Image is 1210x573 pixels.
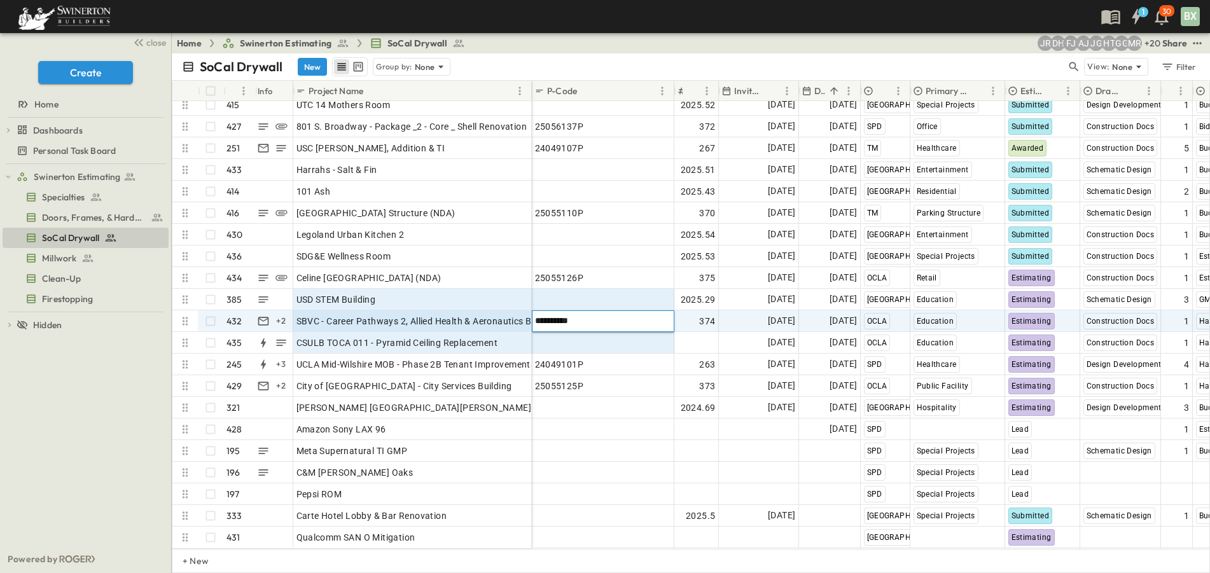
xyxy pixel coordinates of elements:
[1173,83,1188,99] button: Menu
[867,338,887,347] span: OCLA
[1184,401,1189,414] span: 3
[768,205,795,220] span: [DATE]
[917,187,957,196] span: Residential
[867,533,945,542] span: [GEOGRAPHIC_DATA]
[1184,185,1189,198] span: 2
[226,380,242,392] p: 429
[917,490,975,499] span: Special Projects
[768,119,795,134] span: [DATE]
[3,228,169,248] div: SoCal Drywalltest
[535,120,584,133] span: 25056137P
[226,488,240,501] p: 197
[1087,187,1152,196] span: Schematic Design
[768,378,795,393] span: [DATE]
[1012,360,1052,369] span: Estimating
[867,468,882,477] span: SPD
[841,83,856,99] button: Menu
[177,37,202,50] a: Home
[222,37,349,50] a: Swinerton Estimating
[3,95,166,113] a: Home
[681,401,716,414] span: 2024.69
[226,185,240,198] p: 414
[296,99,391,111] span: UTC 14 Mothers Room
[226,250,242,263] p: 436
[226,120,242,133] p: 427
[779,83,795,99] button: Menu
[228,84,242,98] button: Sort
[830,249,857,263] span: [DATE]
[877,84,891,98] button: Sort
[1087,100,1162,109] span: Design Development
[1012,122,1050,131] span: Submitted
[917,446,975,455] span: Special Projects
[1162,37,1187,50] div: Share
[1012,468,1029,477] span: Lead
[1087,446,1152,455] span: Schematic Design
[830,227,857,242] span: [DATE]
[226,509,242,522] p: 333
[34,98,59,111] span: Home
[917,230,969,239] span: Entertainment
[1162,6,1171,17] p: 30
[1184,207,1189,219] span: 1
[1101,36,1116,51] div: Haaris Tahmas (haaris.tahmas@swinerton.com)
[42,191,85,204] span: Specialties
[867,317,887,326] span: OCLA
[1012,338,1052,347] span: Estimating
[1184,445,1189,457] span: 1
[296,401,532,414] span: [PERSON_NAME] [GEOGRAPHIC_DATA][PERSON_NAME]
[830,335,857,350] span: [DATE]
[867,252,945,261] span: [GEOGRAPHIC_DATA]
[42,252,76,265] span: Millwork
[1012,209,1050,217] span: Submitted
[535,207,584,219] span: 25055110P
[38,61,133,84] button: Create
[296,380,512,392] span: City of [GEOGRAPHIC_DATA] - City Services Building
[1012,403,1052,412] span: Estimating
[681,250,716,263] span: 2025.53
[917,100,975,109] span: Special Projects
[917,317,954,326] span: Education
[830,162,857,177] span: [DATE]
[1012,446,1029,455] span: Lead
[1181,7,1200,26] div: BX
[917,468,975,477] span: Special Projects
[1076,36,1091,51] div: Anthony Jimenez (anthony.jimenez@swinerton.com)
[42,211,146,224] span: Doors, Frames, & Hardware
[1063,36,1078,51] div: Francisco J. Sanchez (frsanchez@swinerton.com)
[734,85,763,97] p: Invite Date
[699,272,715,284] span: 375
[917,511,975,520] span: Special Projects
[376,60,412,73] p: Group by:
[226,142,240,155] p: 251
[765,84,779,98] button: Sort
[296,120,527,133] span: 801 S. Broadway - Package _2 - Core _ Shell Renovation
[226,163,242,176] p: 433
[867,403,945,412] span: [GEOGRAPHIC_DATA]
[917,165,969,174] span: Entertainment
[226,228,243,241] p: 430
[768,249,795,263] span: [DATE]
[226,336,242,349] p: 435
[1087,273,1155,282] span: Construction Docs
[309,85,363,97] p: Project Name
[370,37,465,50] a: SoCal Drywall
[226,358,242,371] p: 245
[867,490,882,499] span: SPD
[3,188,166,206] a: Specialties
[296,315,550,328] span: SBVC - Career Pathways 2, Allied Health & Aeronautics Bldg's
[1144,37,1157,50] p: + 20
[255,81,293,101] div: Info
[1184,250,1189,263] span: 1
[296,228,405,241] span: Legoland Urban Kitchen 2
[1087,295,1152,304] span: Schematic Design
[296,250,391,263] span: SDG&E Wellness Room
[226,401,240,414] p: 321
[535,358,584,371] span: 24049101P
[296,466,414,479] span: C&M [PERSON_NAME] Oaks
[867,122,882,131] span: SPD
[830,357,857,371] span: [DATE]
[17,168,166,186] a: Swinerton Estimating
[3,229,166,247] a: SoCal Drywall
[415,60,435,73] p: None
